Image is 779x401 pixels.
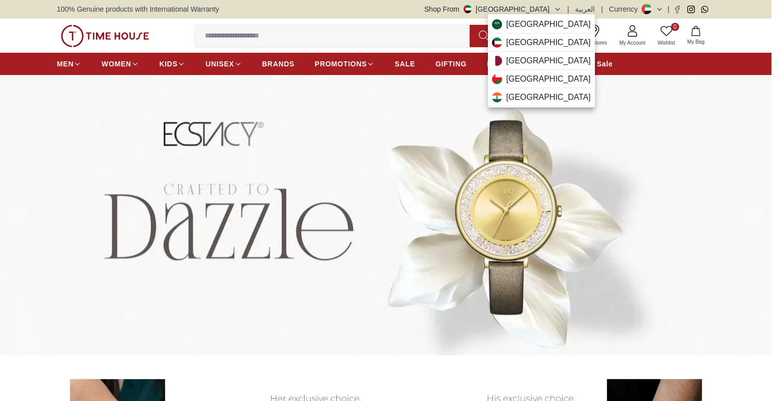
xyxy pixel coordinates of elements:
img: Oman [492,74,502,84]
img: Saudi Arabia [492,19,502,29]
span: [GEOGRAPHIC_DATA] [506,91,591,103]
img: Qatar [492,56,502,66]
span: [GEOGRAPHIC_DATA] [506,37,591,49]
img: Kuwait [492,38,502,48]
span: [GEOGRAPHIC_DATA] [506,55,591,67]
img: India [492,92,502,102]
span: [GEOGRAPHIC_DATA] [506,73,591,85]
span: [GEOGRAPHIC_DATA] [506,18,591,30]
